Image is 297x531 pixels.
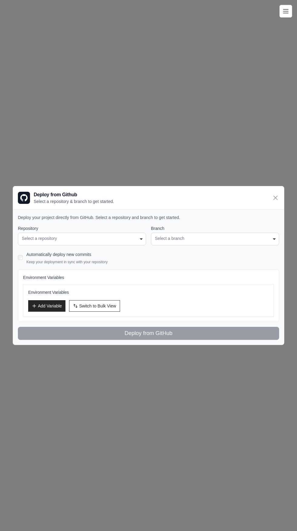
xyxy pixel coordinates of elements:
[23,274,274,280] h4: Environment Variables
[18,225,146,231] label: Repository
[28,300,65,312] button: Add Variable
[26,260,108,264] p: Keep your deployment in sync with your repository
[22,235,142,242] div: Select a repository
[79,303,116,309] span: Switch to Bulk View
[28,289,269,295] h3: Environment Variables
[18,214,279,221] p: Deploy your project directly from GitHub. Select a repository and branch to get started.
[34,191,114,198] h3: Deploy from Github
[26,252,91,257] label: Automatically deploy new commits
[69,300,120,312] button: Switch to Bulk View
[34,198,114,204] p: Select a repository & branch to get started.
[18,327,279,340] button: Deploy from GitHub
[267,502,297,531] iframe: Chat Widget
[279,5,292,18] button: Toggle navigation
[155,235,275,242] div: Select a branch
[151,225,279,231] label: Branch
